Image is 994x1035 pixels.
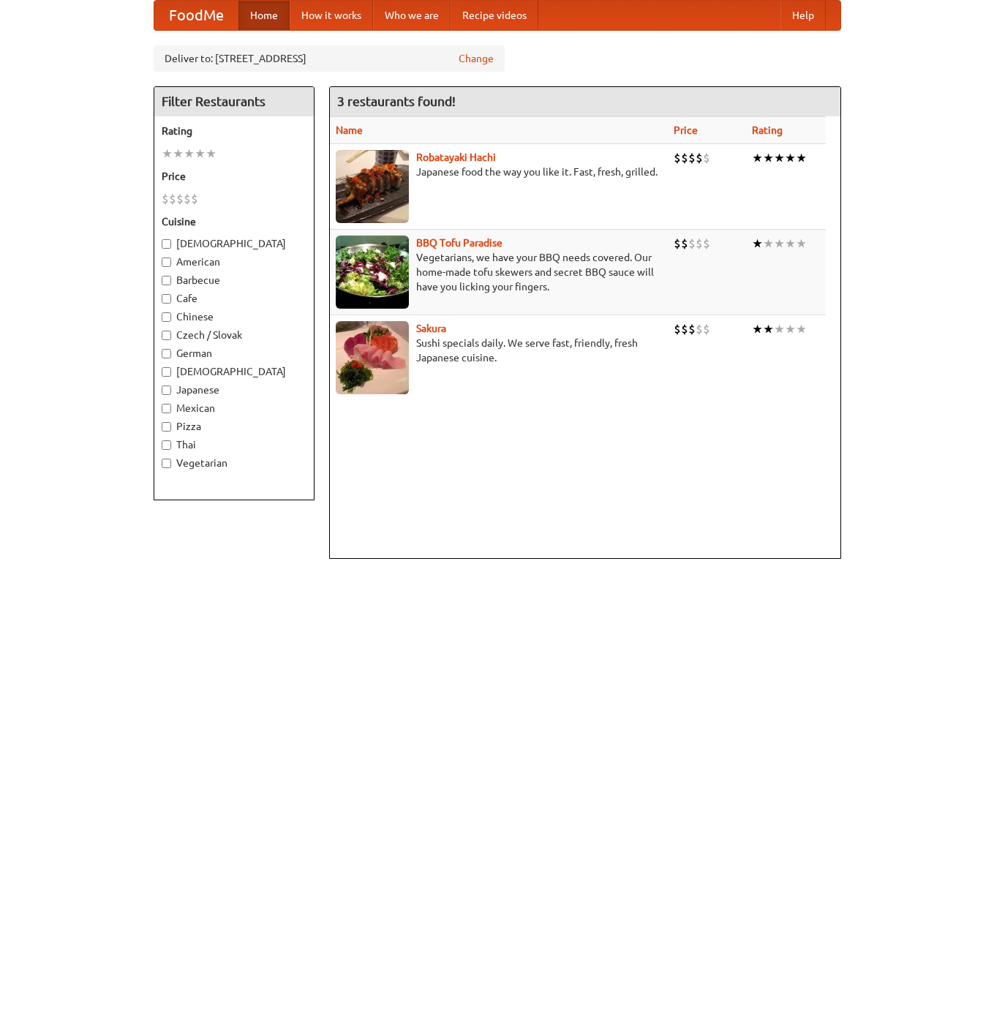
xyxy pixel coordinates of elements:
[162,214,306,229] h5: Cuisine
[184,191,191,207] li: $
[162,367,171,377] input: [DEMOGRAPHIC_DATA]
[774,236,785,252] li: ★
[154,87,314,116] h4: Filter Restaurants
[416,323,446,334] a: Sakura
[674,236,681,252] li: $
[162,459,171,468] input: Vegetarian
[162,385,171,395] input: Japanese
[162,276,171,285] input: Barbecue
[688,321,696,337] li: $
[688,150,696,166] li: $
[162,349,171,358] input: German
[774,321,785,337] li: ★
[162,437,306,452] label: Thai
[774,150,785,166] li: ★
[162,191,169,207] li: $
[162,309,306,324] label: Chinese
[696,150,703,166] li: $
[162,291,306,306] label: Cafe
[154,1,238,30] a: FoodMe
[162,273,306,287] label: Barbecue
[688,236,696,252] li: $
[763,150,774,166] li: ★
[674,150,681,166] li: $
[336,336,662,365] p: Sushi specials daily. We serve fast, friendly, fresh Japanese cuisine.
[162,404,171,413] input: Mexican
[752,236,763,252] li: ★
[337,94,456,108] ng-pluralize: 3 restaurants found!
[162,401,306,415] label: Mexican
[162,294,171,304] input: Cafe
[780,1,826,30] a: Help
[696,236,703,252] li: $
[696,321,703,337] li: $
[162,456,306,470] label: Vegetarian
[336,236,409,309] img: tofuparadise.jpg
[206,146,217,162] li: ★
[162,239,171,249] input: [DEMOGRAPHIC_DATA]
[162,383,306,397] label: Japanese
[154,45,505,72] div: Deliver to: [STREET_ADDRESS]
[169,191,176,207] li: $
[785,236,796,252] li: ★
[681,150,688,166] li: $
[416,237,502,249] a: BBQ Tofu Paradise
[162,346,306,361] label: German
[162,419,306,434] label: Pizza
[763,321,774,337] li: ★
[336,250,662,294] p: Vegetarians, we have your BBQ needs covered. Our home-made tofu skewers and secret BBQ sauce will...
[763,236,774,252] li: ★
[290,1,373,30] a: How it works
[336,165,662,179] p: Japanese food the way you like it. Fast, fresh, grilled.
[184,146,195,162] li: ★
[238,1,290,30] a: Home
[796,236,807,252] li: ★
[162,255,306,269] label: American
[162,146,173,162] li: ★
[703,150,710,166] li: $
[162,331,171,340] input: Czech / Slovak
[162,312,171,322] input: Chinese
[416,151,496,163] a: Robatayaki Hachi
[796,150,807,166] li: ★
[162,257,171,267] input: American
[681,321,688,337] li: $
[681,236,688,252] li: $
[162,422,171,432] input: Pizza
[336,150,409,223] img: robatayaki.jpg
[785,150,796,166] li: ★
[162,169,306,184] h5: Price
[752,321,763,337] li: ★
[162,236,306,251] label: [DEMOGRAPHIC_DATA]
[785,321,796,337] li: ★
[162,440,171,450] input: Thai
[752,150,763,166] li: ★
[451,1,538,30] a: Recipe videos
[162,328,306,342] label: Czech / Slovak
[703,321,710,337] li: $
[195,146,206,162] li: ★
[674,124,698,136] a: Price
[336,321,409,394] img: sakura.jpg
[459,51,494,66] a: Change
[162,364,306,379] label: [DEMOGRAPHIC_DATA]
[176,191,184,207] li: $
[336,124,363,136] a: Name
[752,124,783,136] a: Rating
[191,191,198,207] li: $
[173,146,184,162] li: ★
[373,1,451,30] a: Who we are
[674,321,681,337] li: $
[703,236,710,252] li: $
[162,124,306,138] h5: Rating
[796,321,807,337] li: ★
